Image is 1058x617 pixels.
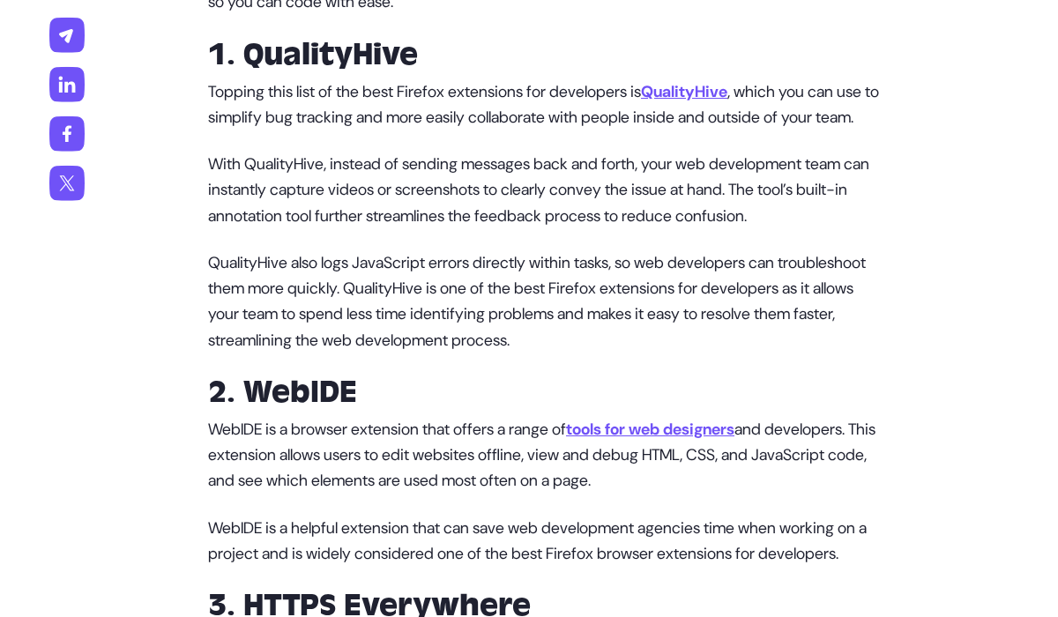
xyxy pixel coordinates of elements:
[208,373,357,412] strong: 2. WebIDE
[208,35,418,74] strong: 1. QualityHive
[208,516,885,568] p: WebIDE is a helpful extension that can save web development agencies time when working on a proje...
[566,419,734,440] a: tools for web designers
[208,417,885,494] p: WebIDE is a browser extension that offers a range of and developers. This extension allows users ...
[641,81,727,102] a: QualityHive
[208,79,885,131] p: Topping this list of the best Firefox extensions for developers is , which you can use to simplif...
[208,250,885,353] p: QualityHive also logs JavaScript errors directly within tasks, so web developers can troubleshoot...
[208,152,885,229] p: With QualityHive, instead of sending messages back and forth, your web development team can insta...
